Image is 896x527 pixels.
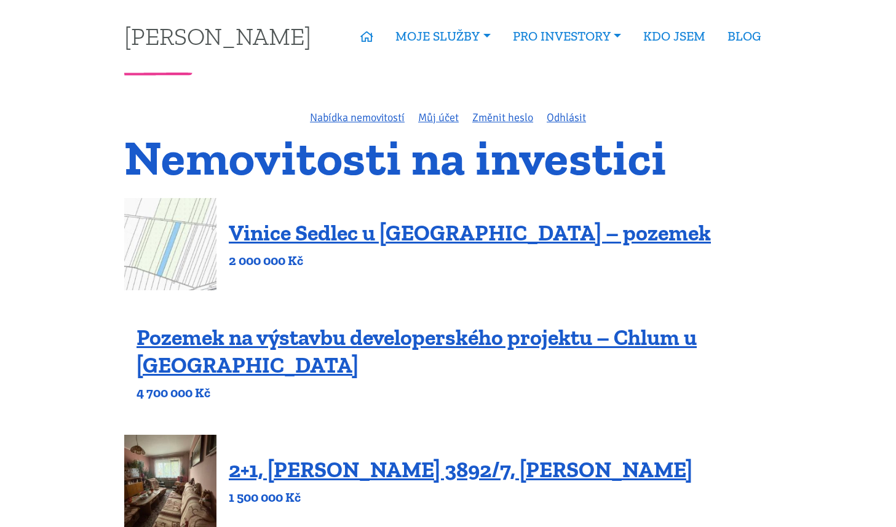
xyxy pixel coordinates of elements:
h1: Nemovitosti na investici [124,137,772,178]
p: 1 500 000 Kč [229,489,692,506]
p: 2 000 000 Kč [229,252,711,269]
a: Můj účet [418,111,459,124]
a: Vinice Sedlec u [GEOGRAPHIC_DATA] – pozemek [229,220,711,246]
a: Změnit heslo [472,111,533,124]
a: Nabídka nemovitostí [310,111,405,124]
p: 4 700 000 Kč [137,384,772,402]
a: 2+1, [PERSON_NAME] 3892/7, [PERSON_NAME] [229,456,692,483]
a: [PERSON_NAME] [124,24,311,48]
a: KDO JSEM [632,22,716,50]
a: MOJE SLUŽBY [384,22,501,50]
a: Pozemek na výstavbu developerského projektu – Chlum u [GEOGRAPHIC_DATA] [137,324,697,378]
a: BLOG [716,22,772,50]
a: Odhlásit [547,111,586,124]
a: PRO INVESTORY [502,22,632,50]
